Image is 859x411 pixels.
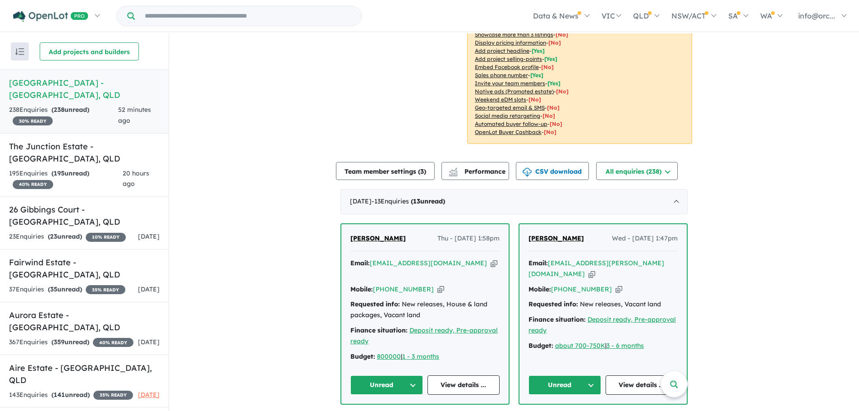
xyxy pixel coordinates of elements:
span: 359 [54,338,64,346]
img: bar-chart.svg [449,171,458,176]
span: 13 [413,197,420,205]
a: Deposit ready, Pre-approval ready [528,315,676,334]
div: 367 Enquir ies [9,337,133,348]
a: about 700-750K [555,342,605,350]
a: View details ... [427,375,500,395]
strong: Email: [350,259,370,267]
h5: The Junction Estate - [GEOGRAPHIC_DATA] , QLD [9,140,160,165]
span: Thu - [DATE] 1:58pm [437,233,500,244]
button: Copy [588,269,595,279]
span: [DATE] [138,285,160,293]
img: line-chart.svg [449,168,457,173]
span: 35 [50,285,57,293]
span: [DATE] [138,338,160,346]
a: [PHONE_NUMBER] [373,285,434,293]
div: 37 Enquir ies [9,284,125,295]
u: Display pricing information [475,39,546,46]
div: 23 Enquir ies [9,231,126,242]
u: Embed Facebook profile [475,64,539,70]
a: [PERSON_NAME] [350,233,406,244]
span: [DATE] [138,391,160,399]
strong: ( unread) [51,169,89,177]
span: Performance [450,167,505,175]
u: Invite your team members [475,80,545,87]
span: 20 hours ago [123,169,149,188]
div: 238 Enquir ies [9,105,118,126]
span: 35 % READY [86,285,125,294]
span: [ No ] [541,64,554,70]
span: 10 % READY [86,233,126,242]
a: 800000 [377,352,401,360]
div: 195 Enquir ies [9,168,123,190]
strong: Mobile: [528,285,551,293]
u: Automated buyer follow-up [475,120,547,127]
span: [ Yes ] [532,47,545,54]
div: | [350,351,500,362]
strong: Email: [528,259,548,267]
span: [No] [550,120,562,127]
span: 238 [54,106,64,114]
img: sort.svg [15,48,24,55]
span: [PERSON_NAME] [350,234,406,242]
span: [ Yes ] [547,80,560,87]
span: 3 [420,167,424,175]
strong: ( unread) [51,391,90,399]
button: Team member settings (3) [336,162,435,180]
span: [DATE] [138,232,160,240]
span: [No] [547,104,560,111]
span: [ Yes ] [544,55,557,62]
span: 141 [54,391,65,399]
a: [EMAIL_ADDRESS][PERSON_NAME][DOMAIN_NAME] [528,259,664,278]
a: View details ... [606,375,678,395]
a: [EMAIL_ADDRESS][DOMAIN_NAME] [370,259,487,267]
u: Add project headline [475,47,529,54]
u: Geo-targeted email & SMS [475,104,545,111]
strong: ( unread) [48,285,82,293]
span: [ No ] [556,31,568,38]
button: All enquiries (238) [596,162,678,180]
a: Deposit ready, Pre-approval ready [350,326,498,345]
button: Unread [528,375,601,395]
a: 3 - 6 months [606,342,644,350]
span: 23 [50,232,57,240]
div: 143 Enquir ies [9,390,133,401]
button: Unread [350,375,423,395]
h5: 26 Gibbings Court - [GEOGRAPHIC_DATA] , QLD [9,203,160,228]
strong: Mobile: [350,285,373,293]
span: [PERSON_NAME] [528,234,584,242]
button: CSV download [516,162,589,180]
strong: ( unread) [51,106,89,114]
span: 195 [54,169,64,177]
u: Showcase more than 3 listings [475,31,553,38]
span: 40 % READY [93,338,133,347]
h5: Aire Estate - [GEOGRAPHIC_DATA] , QLD [9,362,160,386]
span: [No] [542,112,555,119]
a: [PHONE_NUMBER] [551,285,612,293]
a: 1 - 3 months [402,352,439,360]
span: Wed - [DATE] 1:47pm [612,233,678,244]
button: Copy [491,259,497,268]
h5: Fairwind Estate - [GEOGRAPHIC_DATA] , QLD [9,256,160,281]
strong: ( unread) [51,338,89,346]
h5: [GEOGRAPHIC_DATA] - [GEOGRAPHIC_DATA] , QLD [9,77,160,101]
span: [ Yes ] [530,72,543,79]
div: New releases, House & land packages, Vacant land [350,299,500,321]
span: 40 % READY [13,180,53,189]
strong: Requested info: [350,300,400,308]
img: download icon [523,168,532,177]
u: Add project selling-points [475,55,542,62]
strong: ( unread) [411,197,445,205]
u: Weekend eDM slots [475,96,526,103]
strong: Finance situation: [350,326,408,334]
div: | [528,341,678,351]
strong: Finance situation: [528,315,586,323]
span: 52 minutes ago [118,106,151,125]
span: info@orc... [798,11,835,20]
u: Social media retargeting [475,112,540,119]
strong: Requested info: [528,300,578,308]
